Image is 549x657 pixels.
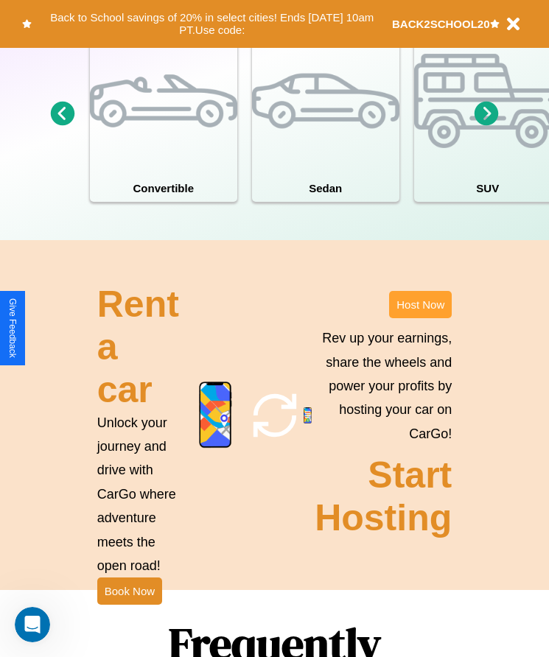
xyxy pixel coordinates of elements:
[97,283,183,411] h2: Rent a car
[392,18,490,30] b: BACK2SCHOOL20
[389,291,452,318] button: Host Now
[199,382,232,449] img: phone
[315,454,452,539] h2: Start Hosting
[252,175,399,202] h4: Sedan
[304,407,312,424] img: phone
[315,326,452,446] p: Rev up your earnings, share the wheels and power your profits by hosting your car on CarGo!
[7,298,18,358] div: Give Feedback
[97,577,162,605] button: Book Now
[32,7,392,41] button: Back to School savings of 20% in select cities! Ends [DATE] 10am PT.Use code:
[15,607,50,642] iframe: Intercom live chat
[90,175,237,202] h4: Convertible
[97,411,183,578] p: Unlock your journey and drive with CarGo where adventure meets the open road!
